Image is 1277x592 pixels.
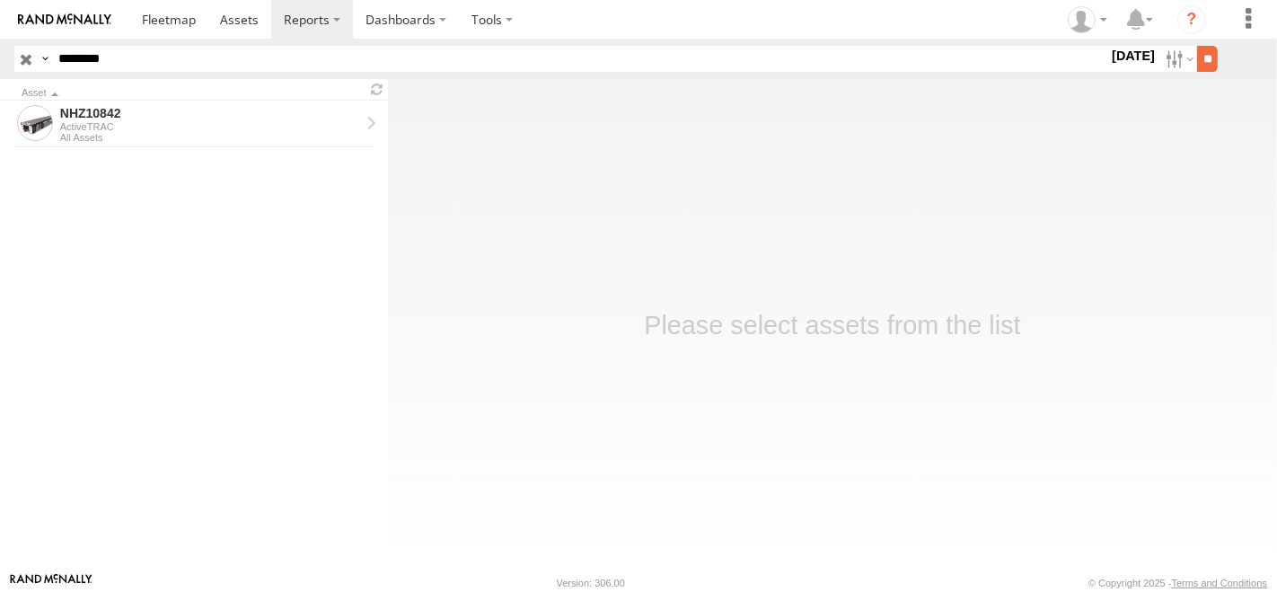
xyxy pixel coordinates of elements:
[1158,46,1197,72] label: Search Filter Options
[366,81,388,98] span: Refresh
[38,46,52,72] label: Search Query
[1177,5,1206,34] i: ?
[1088,578,1267,588] div: © Copyright 2025 -
[557,578,625,588] div: Version: 306.00
[1108,46,1158,66] label: [DATE]
[60,132,360,143] div: All Assets
[1172,578,1267,588] a: Terms and Conditions
[60,121,360,132] div: ActiveTRAC
[60,105,360,121] div: NHZ10842 - View Asset History
[10,574,92,592] a: Visit our Website
[18,13,111,26] img: rand-logo.svg
[1061,6,1114,33] div: Zulema McIntosch
[22,89,359,98] div: Click to Sort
